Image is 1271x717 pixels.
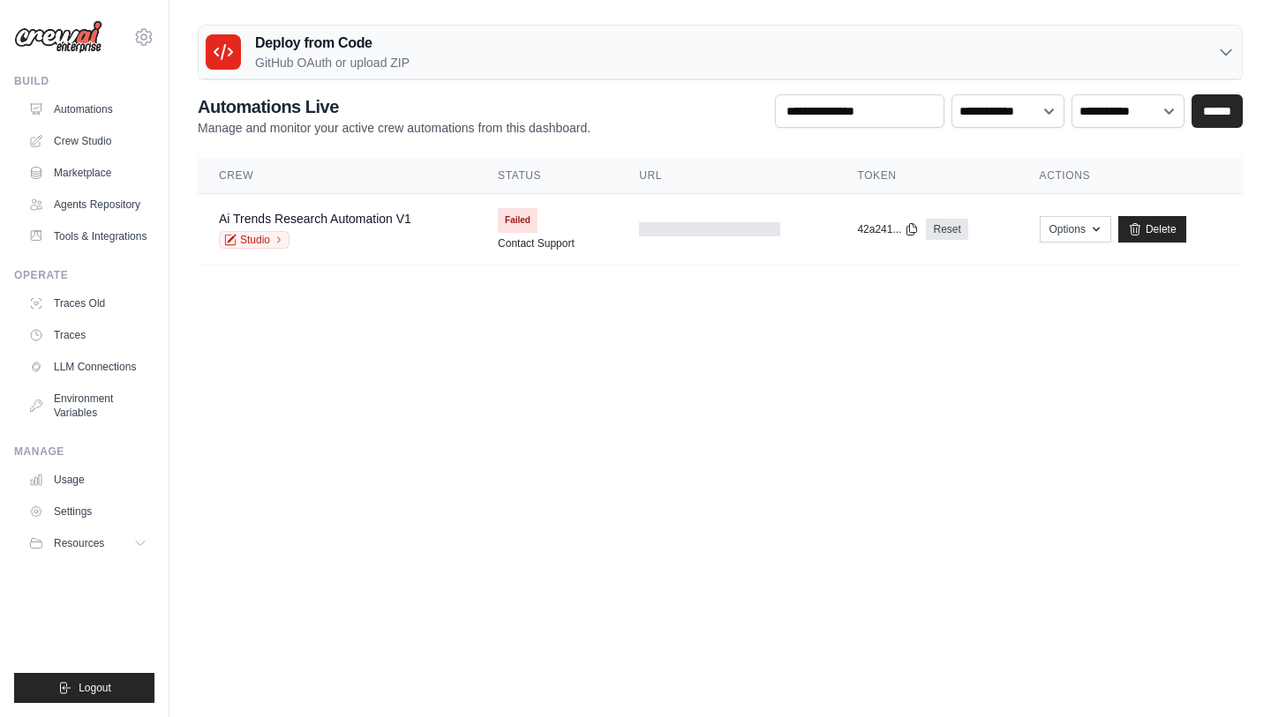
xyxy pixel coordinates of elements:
[618,158,836,194] th: URL
[21,222,154,250] a: Tools & Integrations
[54,536,104,550] span: Resources
[21,529,154,557] button: Resources
[255,33,410,54] h3: Deploy from Code
[21,95,154,123] a: Automations
[1040,216,1111,243] button: Options
[79,681,111,695] span: Logout
[198,119,590,137] p: Manage and monitor your active crew automations from this dashboard.
[14,444,154,459] div: Manage
[21,190,154,219] a: Agents Repository
[14,20,102,54] img: Logo
[14,673,154,703] button: Logout
[21,289,154,317] a: Traces Old
[219,212,411,226] a: Ai Trends Research Automation V1
[21,385,154,427] a: Environment Variables
[1118,216,1186,243] a: Delete
[21,466,154,494] a: Usage
[857,222,919,236] button: 42a241...
[477,158,618,194] th: Status
[498,236,575,250] a: Contact Support
[14,74,154,88] div: Build
[21,353,154,381] a: LLM Connections
[14,268,154,282] div: Operate
[21,497,154,526] a: Settings
[21,127,154,155] a: Crew Studio
[198,158,477,194] th: Crew
[21,159,154,187] a: Marketplace
[219,231,290,249] a: Studio
[21,321,154,349] a: Traces
[926,219,967,240] a: Reset
[198,94,590,119] h2: Automations Live
[498,208,538,233] span: Failed
[836,158,1018,194] th: Token
[255,54,410,71] p: GitHub OAuth or upload ZIP
[1019,158,1243,194] th: Actions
